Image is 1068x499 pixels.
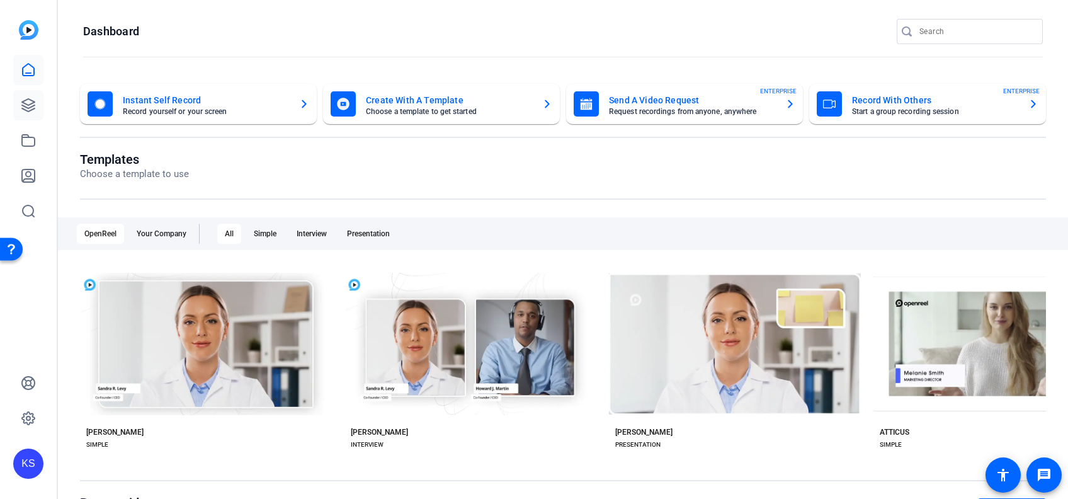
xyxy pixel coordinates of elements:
[339,224,397,244] div: Presentation
[13,449,43,479] div: KS
[86,440,108,450] div: SIMPLE
[289,224,334,244] div: Interview
[366,108,532,115] mat-card-subtitle: Choose a template to get started
[615,440,661,450] div: PRESENTATION
[852,93,1018,108] mat-card-title: Record With Others
[919,24,1033,39] input: Search
[366,93,532,108] mat-card-title: Create With A Template
[351,427,408,437] div: [PERSON_NAME]
[1037,467,1052,483] mat-icon: message
[80,152,189,167] h1: Templates
[615,427,673,437] div: [PERSON_NAME]
[609,93,775,108] mat-card-title: Send A Video Request
[1003,86,1040,96] span: ENTERPRISE
[246,224,284,244] div: Simple
[852,108,1018,115] mat-card-subtitle: Start a group recording session
[129,224,194,244] div: Your Company
[880,440,902,450] div: SIMPLE
[80,167,189,181] p: Choose a template to use
[86,427,144,437] div: [PERSON_NAME]
[880,427,909,437] div: ATTICUS
[83,24,139,39] h1: Dashboard
[996,467,1011,483] mat-icon: accessibility
[77,224,124,244] div: OpenReel
[760,86,797,96] span: ENTERPRISE
[217,224,241,244] div: All
[123,93,289,108] mat-card-title: Instant Self Record
[609,108,775,115] mat-card-subtitle: Request recordings from anyone, anywhere
[323,84,560,124] button: Create With A TemplateChoose a template to get started
[19,20,38,40] img: blue-gradient.svg
[566,84,803,124] button: Send A Video RequestRequest recordings from anyone, anywhereENTERPRISE
[80,84,317,124] button: Instant Self RecordRecord yourself or your screen
[351,440,383,450] div: INTERVIEW
[809,84,1046,124] button: Record With OthersStart a group recording sessionENTERPRISE
[123,108,289,115] mat-card-subtitle: Record yourself or your screen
